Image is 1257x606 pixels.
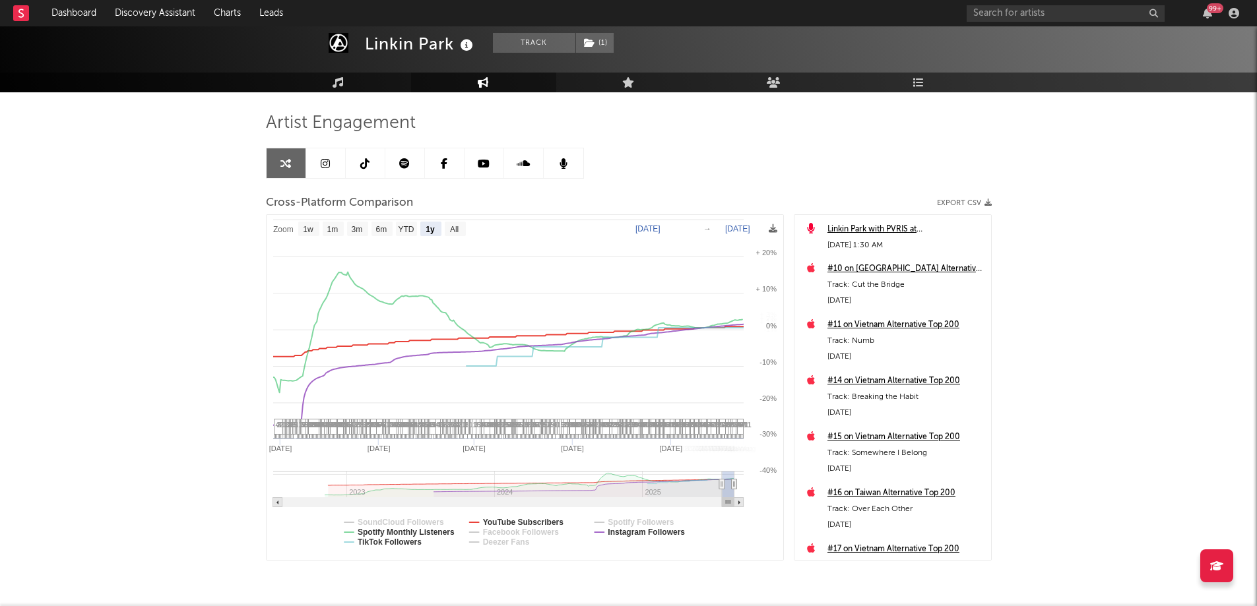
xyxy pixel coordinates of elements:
[463,444,486,452] text: [DATE]
[759,358,777,366] text: -10%
[273,225,294,234] text: Zoom
[628,421,635,429] span: 25
[553,421,557,429] span: 4
[358,528,455,537] text: Spotify Monthly Listeners
[561,444,584,452] text: [DATE]
[303,225,313,234] text: 1w
[591,421,595,429] span: 4
[759,311,777,318] text: + 3%
[276,421,280,429] span: 4
[827,405,984,421] div: [DATE]
[827,373,984,389] div: #14 on Vietnam Alternative Top 200
[511,421,519,429] span: 18
[827,261,984,277] div: #10 on [GEOGRAPHIC_DATA] Alternative Top 200
[827,222,984,237] a: Linkin Park with PVRIS at [GEOGRAPHIC_DATA] ([DATE])
[576,33,614,53] button: (1)
[1203,8,1212,18] button: 99+
[345,421,349,429] span: 4
[827,349,984,365] div: [DATE]
[653,421,661,429] span: 34
[449,225,458,234] text: All
[827,317,984,333] a: #11 on Vietnam Alternative Top 200
[389,421,397,429] span: 24
[350,421,354,429] span: 4
[351,225,362,234] text: 3m
[690,421,697,429] span: 14
[699,444,734,452] text: 30. [DATE]
[714,421,722,429] span: 17
[967,5,1165,22] input: Search for artists
[703,224,711,233] text: →
[495,421,499,429] span: 4
[723,444,744,452] text: 9. Aug
[375,225,387,234] text: 6m
[358,537,422,547] text: TikTok Followers
[827,293,984,309] div: [DATE]
[684,444,719,452] text: 20. [DATE]
[453,421,457,429] span: 4
[446,421,450,429] span: 2
[759,318,777,326] text: + 1%
[564,421,572,429] span: 78
[756,285,777,293] text: + 10%
[728,444,752,452] text: 13. Aug
[827,461,984,477] div: [DATE]
[500,421,508,429] span: 11
[732,421,740,429] span: 12
[575,33,614,53] span: ( 1 )
[437,421,441,429] span: 4
[429,421,437,429] span: 11
[323,421,327,429] span: 4
[620,421,624,429] span: 4
[937,199,992,207] button: Export CSV
[710,444,730,452] text: 1. Aug
[266,115,416,131] span: Artist Engagement
[659,421,666,429] span: 10
[365,421,373,429] span: 21
[725,444,749,452] text: 11. Aug
[385,421,393,429] span: 10
[557,421,561,429] span: 1
[741,421,745,429] span: 4
[589,421,593,429] span: 4
[744,421,752,429] span: 11
[648,421,656,429] span: 64
[827,333,984,349] div: Track: Numb
[695,421,703,429] span: 13
[482,537,529,547] text: Deezer Fans
[529,421,536,429] span: 16
[827,485,984,501] div: #16 on Taiwan Alternative Top 200
[365,33,476,55] div: Linkin Park
[637,421,645,429] span: 48
[335,421,343,429] span: 34
[358,518,444,527] text: SoundCloud Followers
[827,429,984,445] a: #15 on Vietnam Alternative Top 200
[424,421,432,429] span: 15
[731,444,756,452] text: 15. Aug
[482,518,564,527] text: YouTube Subscribers
[713,444,734,452] text: 3. Aug
[717,444,737,452] text: 5. Aug
[1207,3,1223,13] div: 99 +
[422,421,426,429] span: 4
[561,421,565,429] span: 5
[461,421,465,429] span: 1
[403,421,411,429] span: 14
[469,421,473,429] span: 1
[756,249,777,257] text: + 20%
[362,421,366,429] span: 6
[644,421,652,429] span: 22
[725,224,750,233] text: [DATE]
[759,466,777,474] text: -40%
[269,444,292,452] text: [DATE]
[580,421,584,429] span: 4
[398,225,414,234] text: YTD
[493,33,575,53] button: Track
[827,557,984,573] div: Track: Faint
[827,541,984,557] div: #17 on Vietnam Alternative Top 200
[483,421,491,429] span: 14
[720,444,740,452] text: 7. Aug
[705,421,713,429] span: 33
[353,421,357,429] span: 3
